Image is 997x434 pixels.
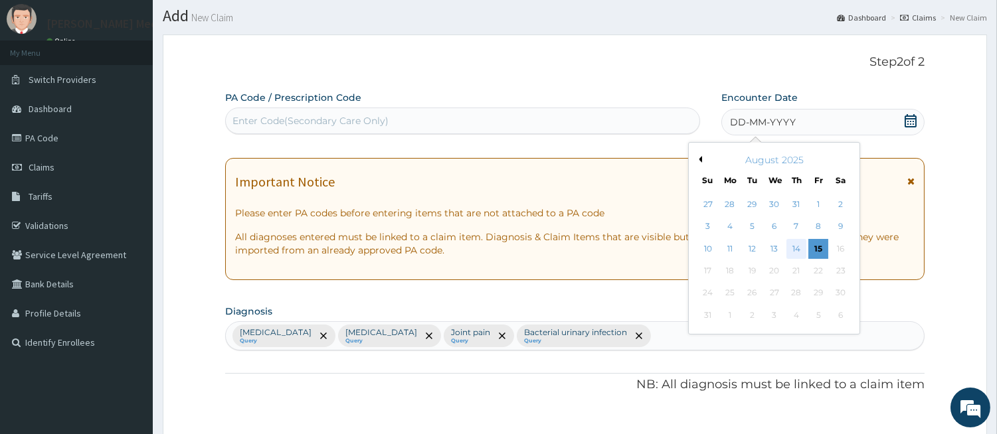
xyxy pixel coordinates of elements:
[835,175,846,186] div: Sa
[790,175,802,186] div: Th
[808,305,828,325] div: Not available Friday, September 5th, 2025
[29,190,52,202] span: Tariffs
[29,74,96,86] span: Switch Providers
[837,12,886,23] a: Dashboard
[724,175,735,186] div: Mo
[697,283,717,303] div: Not available Sunday, August 24th, 2025
[764,283,784,303] div: Not available Wednesday, August 27th, 2025
[697,217,717,237] div: Choose Sunday, August 3rd, 2025
[769,175,780,186] div: We
[742,194,762,214] div: Choose Tuesday, July 29th, 2025
[7,291,253,338] textarea: Type your message and hit 'Enter'
[720,305,740,325] div: Not available Monday, September 1st, 2025
[808,283,828,303] div: Not available Friday, August 29th, 2025
[225,305,272,318] label: Diagnosis
[742,283,762,303] div: Not available Tuesday, August 26th, 2025
[720,283,740,303] div: Not available Monday, August 25th, 2025
[813,175,824,186] div: Fr
[29,161,54,173] span: Claims
[225,91,361,104] label: PA Code / Prescription Code
[721,91,798,104] label: Encounter Date
[235,230,915,257] p: All diagnoses entered must be linked to a claim item. Diagnosis & Claim Items that are visible bu...
[695,156,702,163] button: Previous Month
[697,305,717,325] div: Not available Sunday, August 31st, 2025
[163,7,987,25] h1: Add
[720,217,740,237] div: Choose Monday, August 4th, 2025
[345,338,417,344] small: Query
[764,305,784,325] div: Not available Wednesday, September 3rd, 2025
[900,12,936,23] a: Claims
[697,194,717,214] div: Choose Sunday, July 27th, 2025
[235,206,915,220] p: Please enter PA codes before entering items that are not attached to a PA code
[69,74,223,92] div: Chat with us now
[764,239,784,259] div: Choose Wednesday, August 13th, 2025
[742,261,762,281] div: Not available Tuesday, August 19th, 2025
[451,338,490,344] small: Query
[786,283,806,303] div: Not available Thursday, August 28th, 2025
[225,376,925,394] p: NB: All diagnosis must be linked to a claim item
[225,55,925,70] p: Step 2 of 2
[29,103,72,115] span: Dashboard
[720,194,740,214] div: Choose Monday, July 28th, 2025
[786,217,806,237] div: Choose Thursday, August 7th, 2025
[25,66,54,100] img: d_794563401_company_1708531726252_794563401
[317,330,329,342] span: remove selection option
[345,327,417,338] p: [MEDICAL_DATA]
[742,217,762,237] div: Choose Tuesday, August 5th, 2025
[764,217,784,237] div: Choose Wednesday, August 6th, 2025
[786,305,806,325] div: Not available Thursday, September 4th, 2025
[235,175,335,189] h1: Important Notice
[77,131,183,265] span: We're online!
[240,327,312,338] p: [MEDICAL_DATA]
[808,261,828,281] div: Not available Friday, August 22nd, 2025
[764,261,784,281] div: Not available Wednesday, August 20th, 2025
[830,283,850,303] div: Not available Saturday, August 30th, 2025
[937,12,987,23] li: New Claim
[730,115,796,129] span: DD-MM-YYYY
[694,153,854,167] div: August 2025
[7,4,37,34] img: User Image
[830,305,850,325] div: Not available Saturday, September 6th, 2025
[701,175,713,186] div: Su
[697,261,717,281] div: Not available Sunday, August 17th, 2025
[830,239,850,259] div: Not available Saturday, August 16th, 2025
[524,327,627,338] p: Bacterial urinary infection
[423,330,435,342] span: remove selection option
[830,217,850,237] div: Choose Saturday, August 9th, 2025
[742,305,762,325] div: Not available Tuesday, September 2nd, 2025
[633,330,645,342] span: remove selection option
[808,194,828,214] div: Choose Friday, August 1st, 2025
[524,338,627,344] small: Query
[496,330,508,342] span: remove selection option
[46,36,78,46] a: Online
[720,261,740,281] div: Not available Monday, August 18th, 2025
[720,239,740,259] div: Choose Monday, August 11th, 2025
[830,261,850,281] div: Not available Saturday, August 23rd, 2025
[830,194,850,214] div: Choose Saturday, August 2nd, 2025
[764,194,784,214] div: Choose Wednesday, July 30th, 2025
[697,194,852,326] div: month 2025-08
[46,18,264,30] p: [PERSON_NAME] Medical's Lifestyle Clinic
[451,327,490,338] p: Joint pain
[808,217,828,237] div: Choose Friday, August 8th, 2025
[240,338,312,344] small: Query
[746,175,757,186] div: Tu
[232,114,389,127] div: Enter Code(Secondary Care Only)
[786,261,806,281] div: Not available Thursday, August 21st, 2025
[808,239,828,259] div: Choose Friday, August 15th, 2025
[218,7,250,38] div: Minimize live chat window
[786,194,806,214] div: Choose Thursday, July 31st, 2025
[189,13,233,23] small: New Claim
[742,239,762,259] div: Choose Tuesday, August 12th, 2025
[786,239,806,259] div: Choose Thursday, August 14th, 2025
[697,239,717,259] div: Choose Sunday, August 10th, 2025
